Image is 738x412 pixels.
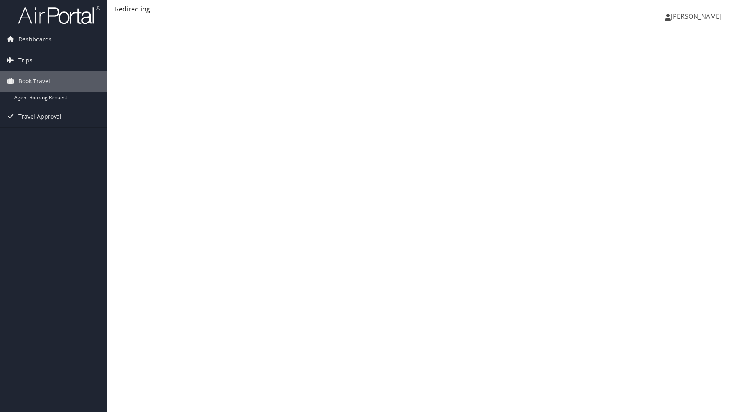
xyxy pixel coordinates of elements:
[18,50,32,71] span: Trips
[671,12,722,21] span: [PERSON_NAME]
[18,29,52,50] span: Dashboards
[115,4,730,14] div: Redirecting...
[18,106,61,127] span: Travel Approval
[18,5,100,25] img: airportal-logo.png
[665,4,730,29] a: [PERSON_NAME]
[18,71,50,92] span: Book Travel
